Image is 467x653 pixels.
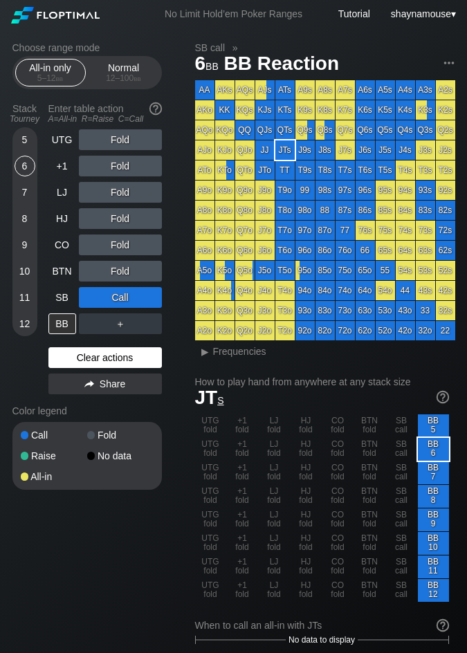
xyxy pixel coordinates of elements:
[354,414,385,437] div: BTN fold
[275,261,295,280] div: T5o
[356,301,375,320] div: 63o
[396,201,415,220] div: 84s
[376,301,395,320] div: 53o
[436,160,455,180] div: T2s
[376,261,395,280] div: 55
[195,140,214,160] div: AJo
[315,201,335,220] div: 88
[354,485,385,508] div: BTN fold
[235,160,255,180] div: QTo
[315,321,335,340] div: 82o
[15,208,35,229] div: 8
[275,80,295,100] div: ATs
[195,485,226,508] div: UTG fold
[436,241,455,260] div: 62s
[275,221,295,240] div: T7o
[196,343,214,360] div: ▸
[195,201,214,220] div: A8o
[416,301,435,320] div: 33
[386,438,417,461] div: SB call
[356,201,375,220] div: 86s
[259,579,290,602] div: LJ fold
[255,181,275,200] div: J9o
[396,181,415,200] div: 94s
[79,156,162,176] div: Fold
[195,620,449,631] div: When to call an all-in with JTs
[215,80,235,100] div: AKs
[436,281,455,300] div: 42s
[416,160,435,180] div: T3s
[354,555,385,578] div: BTN fold
[376,241,395,260] div: 65s
[7,98,43,129] div: Stack
[48,182,76,203] div: LJ
[21,472,87,481] div: All-in
[12,400,162,422] div: Color legend
[436,181,455,200] div: 92s
[418,579,449,602] div: BB 12
[195,579,226,602] div: UTG fold
[275,321,295,340] div: T2o
[295,301,315,320] div: 93o
[396,281,415,300] div: 44
[295,100,315,120] div: K9s
[336,261,355,280] div: 75o
[195,555,226,578] div: UTG fold
[195,532,226,555] div: UTG fold
[295,261,315,280] div: 95o
[315,261,335,280] div: 85o
[291,461,322,484] div: HJ fold
[227,485,258,508] div: +1 fold
[227,508,258,531] div: +1 fold
[356,221,375,240] div: 76s
[235,261,255,280] div: Q5o
[418,414,449,437] div: BB 5
[235,301,255,320] div: Q3o
[255,221,275,240] div: J7o
[48,313,76,334] div: BB
[291,508,322,531] div: HJ fold
[255,281,275,300] div: J4o
[235,281,255,300] div: Q4o
[396,80,415,100] div: A4s
[387,6,458,21] div: ▾
[21,430,87,440] div: Call
[79,208,162,229] div: Fold
[338,8,370,19] a: Tutorial
[354,532,385,555] div: BTN fold
[295,80,315,100] div: A9s
[315,100,335,120] div: K8s
[418,461,449,484] div: BB 7
[255,321,275,340] div: J2o
[376,201,395,220] div: 85s
[322,508,354,531] div: CO fold
[322,438,354,461] div: CO fold
[295,281,315,300] div: 94o
[79,313,162,334] div: ＋
[396,321,415,340] div: 42o
[235,120,255,140] div: QQ
[396,100,415,120] div: K4s
[195,508,226,531] div: UTG fold
[396,120,415,140] div: Q4s
[436,221,455,240] div: 72s
[79,287,162,308] div: Call
[195,281,214,300] div: A4o
[436,201,455,220] div: 82s
[336,301,355,320] div: 73o
[195,160,214,180] div: ATo
[386,532,417,555] div: SB call
[7,114,43,124] div: Tourney
[295,160,315,180] div: T9s
[56,73,64,83] span: bb
[227,438,258,461] div: +1 fold
[376,100,395,120] div: K5s
[255,261,275,280] div: J5o
[336,120,355,140] div: Q7s
[386,461,417,484] div: SB call
[227,532,258,555] div: +1 fold
[48,208,76,229] div: HJ
[195,241,214,260] div: A6o
[195,221,214,240] div: A7o
[396,301,415,320] div: 43o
